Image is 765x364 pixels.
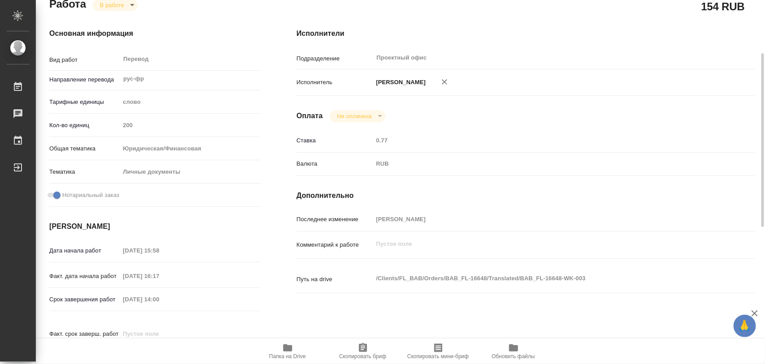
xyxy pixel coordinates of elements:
[339,353,386,360] span: Скопировать бриф
[297,215,373,224] p: Последнее изменение
[49,121,120,130] p: Кол-во единиц
[120,270,198,283] input: Пустое поле
[734,315,756,337] button: 🙏
[49,272,120,281] p: Факт. дата начала работ
[49,295,120,304] p: Срок завершения работ
[49,98,120,107] p: Тарифные единицы
[250,339,325,364] button: Папка на Drive
[297,78,373,87] p: Исполнитель
[297,159,373,168] p: Валюта
[373,134,717,147] input: Пустое поле
[373,213,717,226] input: Пустое поле
[373,271,717,286] textarea: /Clients/FL_BAB/Orders/BAB_FL-16648/Translated/BAB_FL-16648-WK-003
[297,240,373,249] p: Комментарий к работе
[373,156,717,171] div: RUB
[373,78,426,87] p: [PERSON_NAME]
[120,293,198,306] input: Пустое поле
[297,54,373,63] p: Подразделение
[297,28,755,39] h4: Исполнители
[49,56,120,64] p: Вид работ
[120,244,198,257] input: Пустое поле
[49,330,120,338] p: Факт. срок заверш. работ
[401,339,476,364] button: Скопировать мини-бриф
[297,111,323,121] h4: Оплата
[120,119,260,132] input: Пустое поле
[120,141,260,156] div: Юридическая/Финансовая
[297,275,373,284] p: Путь на drive
[269,353,306,360] span: Папка на Drive
[120,327,198,340] input: Пустое поле
[492,353,535,360] span: Обновить файлы
[49,167,120,176] p: Тематика
[407,353,469,360] span: Скопировать мини-бриф
[435,72,454,92] button: Удалить исполнителя
[62,191,119,200] span: Нотариальный заказ
[49,246,120,255] p: Дата начала работ
[49,28,261,39] h4: Основная информация
[330,110,385,122] div: В работе
[120,94,260,110] div: слово
[49,144,120,153] p: Общая тематика
[49,75,120,84] p: Направление перевода
[49,221,261,232] h4: [PERSON_NAME]
[325,339,401,364] button: Скопировать бриф
[334,112,374,120] button: Не оплачена
[97,1,127,9] button: В работе
[297,136,373,145] p: Ставка
[120,164,260,180] div: Личные документы
[476,339,551,364] button: Обновить файлы
[297,190,755,201] h4: Дополнительно
[737,317,752,335] span: 🙏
